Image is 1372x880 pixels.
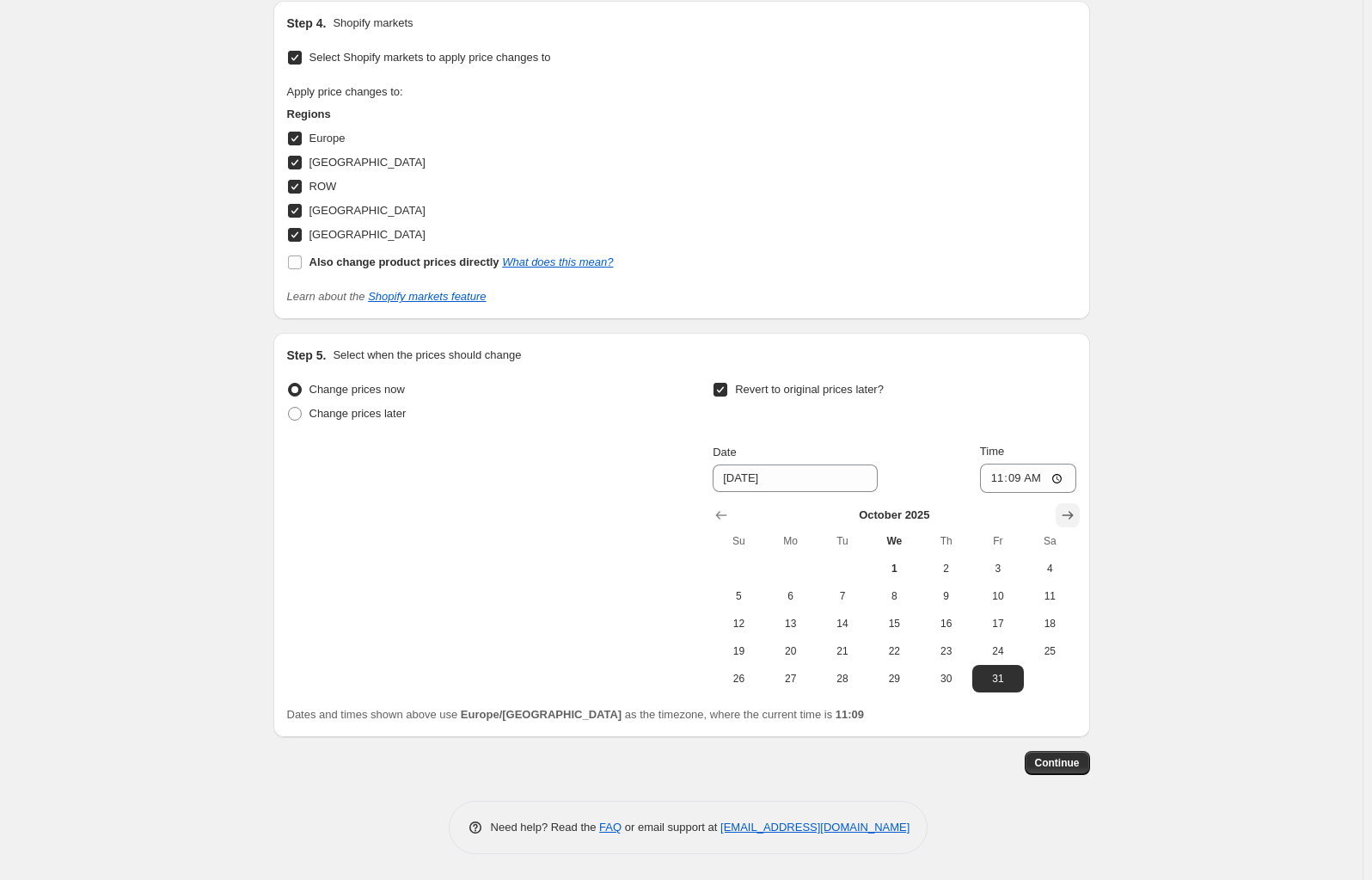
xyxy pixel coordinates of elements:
[713,637,764,665] button: Sunday October 19 2025
[1031,644,1069,658] span: 25
[309,156,426,169] span: [GEOGRAPHIC_DATA]
[309,228,426,241] span: [GEOGRAPHIC_DATA]
[979,534,1017,548] span: Fr
[1024,555,1075,582] button: Saturday October 4 2025
[875,644,913,658] span: 22
[720,534,757,548] span: Su
[979,562,1017,575] span: 3
[368,290,486,303] a: Shopify markets feature
[868,610,920,637] button: Wednesday October 15 2025
[972,637,1024,665] button: Friday October 24 2025
[875,672,913,686] span: 29
[875,617,913,631] span: 15
[287,290,487,303] i: Learn about the
[817,527,868,555] th: Tuesday
[1024,637,1075,665] button: Saturday October 25 2025
[333,15,413,32] p: Shopify markets
[979,617,1017,631] span: 17
[920,527,971,555] th: Thursday
[824,644,861,658] span: 21
[309,180,337,193] span: ROW
[309,407,407,420] span: Change prices later
[1024,610,1075,637] button: Saturday October 18 2025
[720,821,910,834] a: [EMAIL_ADDRESS][DOMAIN_NAME]
[980,464,1076,493] input: 12:00
[979,672,1017,686] span: 31
[927,589,965,603] span: 9
[713,527,764,555] th: Sunday
[868,665,920,692] button: Wednesday October 29 2025
[765,665,817,692] button: Monday October 27 2025
[309,51,551,64] span: Select Shopify markets to apply price changes to
[309,255,499,268] b: Also change product prices directly
[920,582,971,610] button: Thursday October 9 2025
[713,446,736,458] span: Date
[772,534,810,548] span: Mo
[599,821,622,834] a: FAQ
[920,665,971,692] button: Thursday October 30 2025
[875,534,913,548] span: We
[972,582,1024,610] button: Friday October 10 2025
[765,610,817,637] button: Monday October 13 2025
[875,562,913,575] span: 1
[713,665,764,692] button: Sunday October 26 2025
[309,383,405,396] span: Change prices now
[765,637,817,665] button: Monday October 20 2025
[772,617,810,631] span: 13
[1056,503,1080,527] button: Show next month, November 2025
[824,617,861,631] span: 14
[920,637,971,665] button: Thursday October 23 2025
[1024,582,1075,610] button: Saturday October 11 2025
[972,527,1024,555] th: Friday
[1031,617,1069,631] span: 18
[765,527,817,555] th: Monday
[713,465,878,492] input: 10/1/2025
[287,85,403,98] span: Apply price changes to:
[491,821,600,834] span: Need help? Read the
[287,106,614,123] h3: Regions
[720,644,757,658] span: 19
[927,562,965,575] span: 2
[709,503,733,527] button: Show previous month, September 2025
[622,821,720,834] span: or email support at
[772,644,810,658] span: 20
[927,617,965,631] span: 16
[309,204,426,217] span: [GEOGRAPHIC_DATA]
[979,589,1017,603] span: 10
[927,644,965,658] span: 23
[868,555,920,582] button: Today Wednesday October 1 2025
[502,255,613,268] a: What does this mean?
[927,672,965,686] span: 30
[720,617,757,631] span: 12
[817,610,868,637] button: Tuesday October 14 2025
[875,589,913,603] span: 8
[713,610,764,637] button: Sunday October 12 2025
[735,383,884,396] span: Revert to original prices later?
[817,637,868,665] button: Tuesday October 21 2025
[1031,562,1069,575] span: 4
[1031,534,1069,548] span: Sa
[868,582,920,610] button: Wednesday October 8 2025
[1031,589,1069,603] span: 11
[972,555,1024,582] button: Friday October 3 2025
[920,610,971,637] button: Thursday October 16 2025
[824,589,861,603] span: 7
[824,534,861,548] span: Tu
[287,708,865,721] span: Dates and times shown above use as the timezone, where the current time is
[461,708,622,721] b: Europe/[GEOGRAPHIC_DATA]
[979,644,1017,658] span: 24
[817,582,868,610] button: Tuesday October 7 2025
[720,672,757,686] span: 26
[287,347,327,364] h2: Step 5.
[772,589,810,603] span: 6
[772,672,810,686] span: 27
[868,637,920,665] button: Wednesday October 22 2025
[1024,527,1075,555] th: Saturday
[333,347,521,364] p: Select when the prices should change
[1035,756,1080,770] span: Continue
[713,582,764,610] button: Sunday October 5 2025
[927,534,965,548] span: Th
[309,132,346,145] span: Europe
[287,15,327,32] h2: Step 4.
[972,610,1024,637] button: Friday October 17 2025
